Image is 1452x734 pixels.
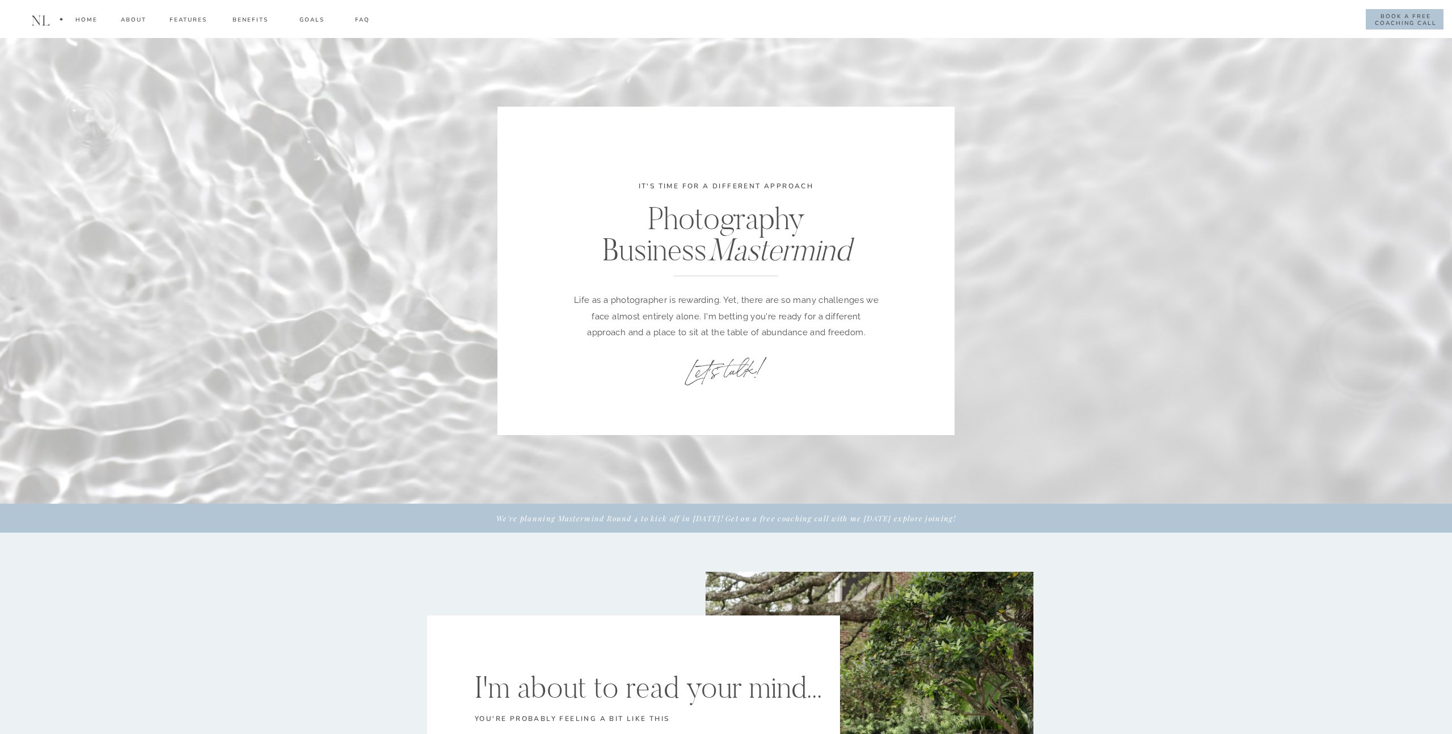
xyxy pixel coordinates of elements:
h1: nl [28,13,53,29]
h3: it's time for a different approach [595,181,857,212]
a: FAQ [354,15,370,28]
h2: I'm about to read your mind... [475,672,830,724]
p: Photography Business [560,203,892,260]
i: Mastermind [707,230,850,269]
a: Home [75,15,98,28]
h3: Life as a photographer is rewarding. Yet, there are so many challenges we face almost entirely al... [572,292,881,338]
a: book a free coaching call [1374,13,1437,27]
p: you're probably feeling a bit like this [475,714,801,724]
a: Benefits [230,15,270,28]
a: about [120,15,147,28]
a: FEATURES [169,15,208,28]
a: Let's talk! [631,348,822,389]
nav: We're planning Mastermind Round 4 to kick off in [DATE]! Get on a free coaching call with me [DAT... [480,513,972,524]
a: goals [292,15,332,28]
